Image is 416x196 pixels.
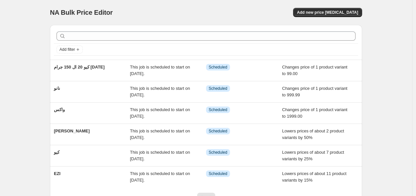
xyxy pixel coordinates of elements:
[54,150,59,155] span: كيو
[54,86,60,91] span: نانو
[282,86,348,97] span: Changes price of 1 product variant to 999.99
[54,171,60,176] span: EZI
[54,128,90,133] span: [PERSON_NAME]
[282,128,344,140] span: Lowers prices of about 2 product variants by 50%
[130,171,190,183] span: This job is scheduled to start on [DATE].
[282,107,348,119] span: Changes price of 1 product variant to 1999.00
[209,128,227,134] span: Scheduled
[297,10,358,15] span: Add new price [MEDICAL_DATA]
[54,65,104,69] span: كيو 20 ال 150 جرام [DATE]
[209,65,227,70] span: Scheduled
[130,150,190,161] span: This job is scheduled to start on [DATE].
[293,8,362,17] button: Add new price [MEDICAL_DATA]
[130,128,190,140] span: This job is scheduled to start on [DATE].
[130,107,190,119] span: This job is scheduled to start on [DATE].
[282,150,344,161] span: Lowers prices of about 7 product variants by 25%
[54,107,65,112] span: واكس
[209,86,227,91] span: Scheduled
[59,47,75,52] span: Add filter
[282,65,348,76] span: Changes price of 1 product variant to 99.00
[50,9,113,16] span: NA Bulk Price Editor
[282,171,347,183] span: Lowers prices of about 11 product variants by 15%
[209,171,227,176] span: Scheduled
[130,86,190,97] span: This job is scheduled to start on [DATE].
[209,150,227,155] span: Scheduled
[130,65,190,76] span: This job is scheduled to start on [DATE].
[57,46,83,53] button: Add filter
[209,107,227,112] span: Scheduled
